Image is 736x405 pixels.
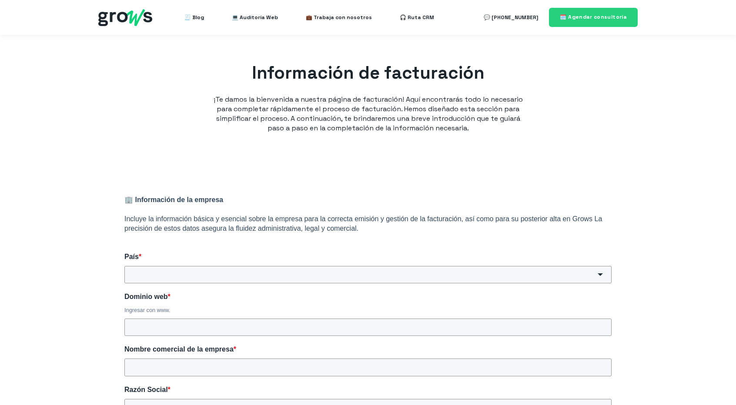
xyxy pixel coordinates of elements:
[484,9,538,26] a: 💬 [PHONE_NUMBER]
[98,9,152,26] img: grows - hubspot
[560,13,627,20] span: 🗓️ Agendar consultoría
[232,9,278,26] a: 💻 Auditoría Web
[124,345,234,353] span: Nombre comercial de la empresa
[124,196,223,203] strong: 🏢 Información de la empresa
[306,9,372,26] a: 💼 Trabaja con nosotros
[400,9,434,26] a: 🎧 Ruta CRM
[211,61,525,85] h1: Información de facturación
[184,9,204,26] a: 🧾 Blog
[211,95,525,133] p: ¡Te damos la bienvenida a nuestra página de facturación! Aquí encontrarás todo lo necesario para ...
[549,8,638,27] a: 🗓️ Agendar consultoría
[124,293,168,300] span: Dominio web
[124,306,612,314] div: Ingresar con www.
[124,386,168,393] span: Razón Social
[124,214,612,233] p: Incluye la información básica y esencial sobre la empresa para la correcta emisión y gestión de l...
[124,253,139,260] span: País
